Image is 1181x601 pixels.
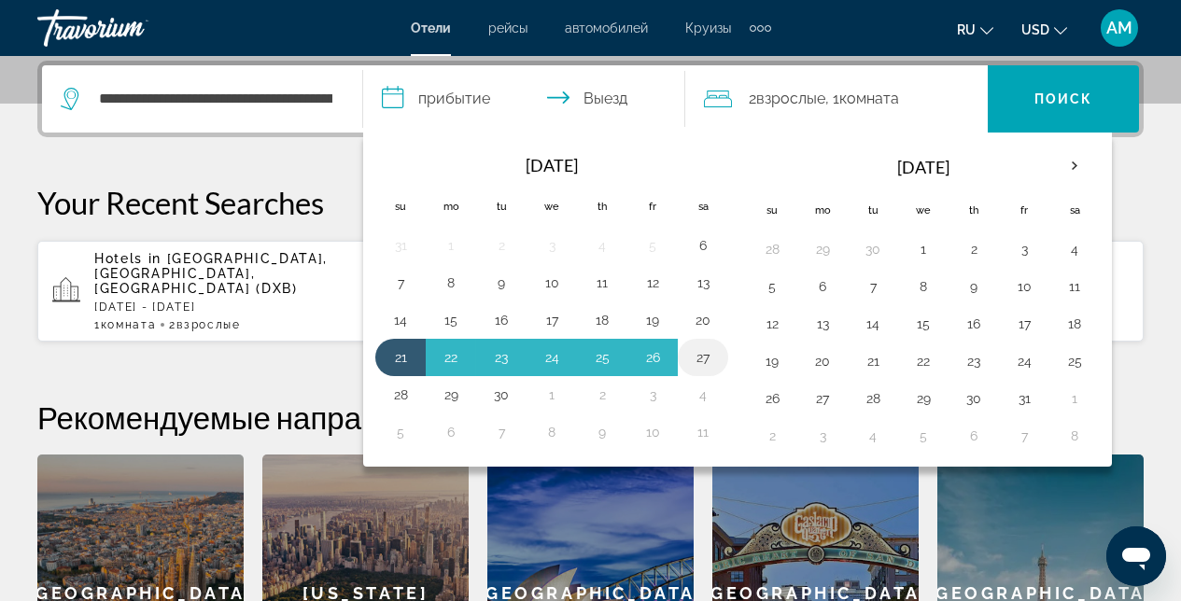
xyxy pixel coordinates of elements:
button: Day 2 [587,382,617,408]
button: Day 5 [757,273,787,300]
button: Day 23 [486,344,516,370]
button: Day 5 [908,423,938,449]
button: Day 9 [959,273,989,300]
h2: Рекомендуемые направления [37,398,1144,436]
button: Day 28 [858,385,888,412]
button: Day 31 [386,232,415,259]
button: Day 11 [587,270,617,296]
button: Day 24 [1009,348,1039,374]
button: Day 1 [1060,385,1090,412]
button: User Menu [1095,8,1144,48]
button: Day 4 [688,382,718,408]
button: Day 6 [688,232,718,259]
p: Your Recent Searches [37,184,1144,221]
button: Day 3 [537,232,567,259]
button: Day 26 [757,385,787,412]
span: AM [1106,19,1132,37]
button: Day 22 [436,344,466,370]
span: Комната [101,318,157,331]
button: Day 10 [537,270,567,296]
a: Travorium [37,4,224,52]
span: Hotels in [94,251,162,266]
button: Day 6 [436,419,466,445]
button: Day 29 [908,385,938,412]
button: Day 17 [537,307,567,333]
button: Day 29 [436,382,466,408]
span: Взрослые [176,318,240,331]
button: Day 4 [858,423,888,449]
button: Day 29 [808,236,837,262]
span: 2 [749,86,825,112]
button: Extra navigation items [750,13,771,43]
button: Day 6 [808,273,837,300]
span: 2 [169,318,240,331]
button: Day 30 [858,236,888,262]
button: Change language [957,16,993,43]
button: Day 1 [537,382,567,408]
button: Day 4 [1060,236,1090,262]
span: [GEOGRAPHIC_DATA], [GEOGRAPHIC_DATA], [GEOGRAPHIC_DATA] (DXB) [94,251,328,296]
button: Поиск [988,65,1139,133]
button: Day 24 [537,344,567,370]
button: Day 27 [808,385,837,412]
button: Travelers: 2 adults, 0 children [685,65,988,133]
button: Day 5 [386,419,415,445]
button: Day 3 [808,423,837,449]
button: Day 30 [486,382,516,408]
button: Day 25 [587,344,617,370]
button: Day 14 [386,307,415,333]
button: Day 21 [858,348,888,374]
button: Day 9 [486,270,516,296]
button: Day 2 [757,423,787,449]
button: Day 25 [1060,348,1090,374]
button: Day 6 [959,423,989,449]
button: Day 28 [757,236,787,262]
button: Day 1 [436,232,466,259]
button: Change currency [1021,16,1067,43]
span: Отели [411,21,451,35]
span: Поиск [1034,91,1093,106]
button: Day 31 [1009,385,1039,412]
button: Day 13 [688,270,718,296]
button: Next month [1049,145,1100,188]
button: Day 21 [386,344,415,370]
button: Day 5 [638,232,668,259]
button: Day 9 [587,419,617,445]
span: Комната [839,90,899,107]
button: Day 7 [1009,423,1039,449]
p: [DATE] - [DATE] [94,300,379,314]
button: Day 15 [436,307,466,333]
a: Круизы [685,21,731,35]
button: Day 10 [638,419,668,445]
button: Day 13 [808,311,837,337]
button: Day 1 [908,236,938,262]
button: Day 12 [638,270,668,296]
button: Day 26 [638,344,668,370]
button: Day 28 [386,382,415,408]
button: Day 16 [959,311,989,337]
a: рейсы [488,21,527,35]
button: Day 7 [858,273,888,300]
button: Day 8 [537,419,567,445]
button: Day 19 [638,307,668,333]
button: Hotels in [GEOGRAPHIC_DATA], [GEOGRAPHIC_DATA], [GEOGRAPHIC_DATA] (DXB)[DATE] - [DATE]1Комната2Вз... [37,240,394,342]
button: Day 8 [1060,423,1090,449]
button: Day 4 [587,232,617,259]
button: Day 12 [757,311,787,337]
button: Day 2 [486,232,516,259]
button: Day 2 [959,236,989,262]
button: Day 3 [1009,236,1039,262]
button: Day 7 [386,270,415,296]
span: Взрослые [756,90,825,107]
button: Day 7 [486,419,516,445]
button: Check in and out dates [363,65,684,133]
button: Day 8 [908,273,938,300]
span: ru [957,22,976,37]
button: Day 18 [587,307,617,333]
a: автомобилей [565,21,648,35]
th: [DATE] [426,145,678,186]
th: [DATE] [797,145,1049,189]
span: 1 [94,318,156,331]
